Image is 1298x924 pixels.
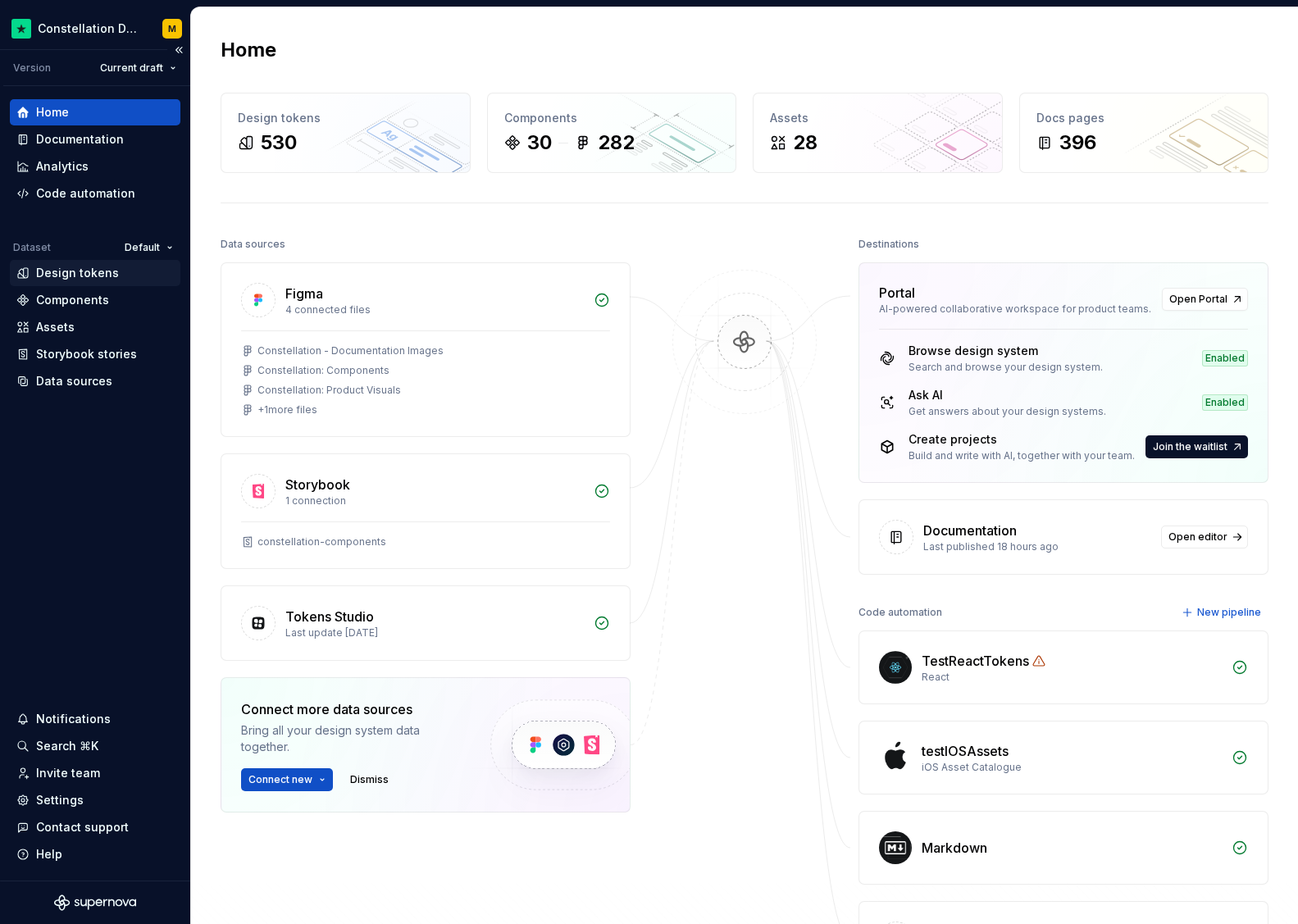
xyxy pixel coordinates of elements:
div: Destinations [859,233,919,256]
div: Assets [770,110,986,126]
a: Data sources [10,368,180,394]
button: Search ⌘K [10,733,180,759]
div: Help [36,846,62,863]
div: Documentation [923,521,1017,540]
button: Help [10,841,180,867]
span: Open editor [1168,530,1227,544]
span: Dismiss [350,773,389,786]
div: Constellation Design System [38,20,143,37]
a: Assets28 [753,93,1003,173]
div: TestReactTokens [922,651,1029,671]
button: Collapse sidebar [167,39,190,61]
div: iOS Asset Catalogue [922,761,1222,774]
a: Home [10,99,180,125]
div: React [922,671,1222,684]
a: Open editor [1161,526,1248,548]
span: Join the waitlist [1153,440,1227,453]
div: Design tokens [36,265,119,281]
div: Build and write with AI, together with your team. [909,449,1135,462]
button: Constellation Design SystemM [3,11,187,46]
a: Storybook1 connectionconstellation-components [221,453,631,569]
div: Notifications [36,711,111,727]
span: Current draft [100,61,163,75]
div: Get answers about your design systems. [909,405,1106,418]
div: 30 [527,130,552,156]
div: Connect more data sources [241,699,462,719]
button: Join the waitlist [1145,435,1248,458]
div: Last update [DATE] [285,626,584,640]
div: 396 [1059,130,1096,156]
span: Open Portal [1169,293,1227,306]
div: Docs pages [1036,110,1252,126]
a: Invite team [10,760,180,786]
a: Storybook stories [10,341,180,367]
a: Docs pages396 [1019,93,1269,173]
div: M [168,22,176,35]
div: Figma [285,284,323,303]
div: + 1 more files [257,403,317,416]
div: Version [13,61,51,75]
button: Connect new [241,768,333,791]
div: Enabled [1202,350,1248,366]
div: Ask AI [909,387,1106,403]
div: Contact support [36,819,129,835]
div: 28 [793,130,818,156]
div: Enabled [1202,394,1248,411]
div: Code automation [859,601,942,624]
div: Constellation: Components [257,364,389,377]
a: Analytics [10,153,180,180]
div: Constellation - Documentation Images [257,344,444,357]
div: AI-powered collaborative workspace for product teams. [879,303,1152,316]
div: Assets [36,319,75,335]
a: Open Portal [1162,288,1248,311]
div: testIOSAssets [922,741,1009,761]
div: Markdown [922,838,987,858]
button: Contact support [10,814,180,840]
a: Assets [10,314,180,340]
div: Components [504,110,720,126]
div: Bring all your design system data together. [241,722,462,755]
a: Code automation [10,180,180,207]
button: Notifications [10,706,180,732]
a: Tokens StudioLast update [DATE] [221,585,631,661]
div: Search ⌘K [36,738,98,754]
div: Tokens Studio [285,607,374,626]
div: Search and browse your design system. [909,361,1103,374]
a: Components30282 [487,93,737,173]
button: Default [117,236,180,259]
div: Settings [36,792,84,808]
div: Data sources [36,373,112,389]
div: Last published 18 hours ago [923,540,1151,553]
svg: Supernova Logo [54,894,136,911]
img: d602db7a-5e75-4dfe-a0a4-4b8163c7bad2.png [11,19,31,39]
h2: Home [221,37,276,63]
span: Default [125,241,160,254]
div: 1 connection [285,494,584,508]
div: Analytics [36,158,89,175]
span: Connect new [248,773,312,786]
a: Documentation [10,126,180,152]
div: Invite team [36,765,100,781]
div: Constellation: Product Visuals [257,384,401,397]
div: Code automation [36,185,135,202]
div: Data sources [221,233,285,256]
div: 530 [261,130,297,156]
div: Storybook [285,475,350,494]
a: Design tokens530 [221,93,471,173]
div: Dataset [13,241,51,254]
div: Browse design system [909,343,1103,359]
div: Storybook stories [36,346,137,362]
button: Current draft [93,57,184,80]
a: Figma4 connected filesConstellation - Documentation ImagesConstellation: ComponentsConstellation:... [221,262,631,437]
div: Create projects [909,431,1135,448]
div: 282 [598,130,635,156]
div: constellation-components [257,535,386,548]
button: New pipeline [1177,601,1268,624]
div: Documentation [36,131,124,148]
a: Settings [10,787,180,813]
a: Components [10,287,180,313]
div: 4 connected files [285,303,584,316]
div: Portal [879,283,915,303]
